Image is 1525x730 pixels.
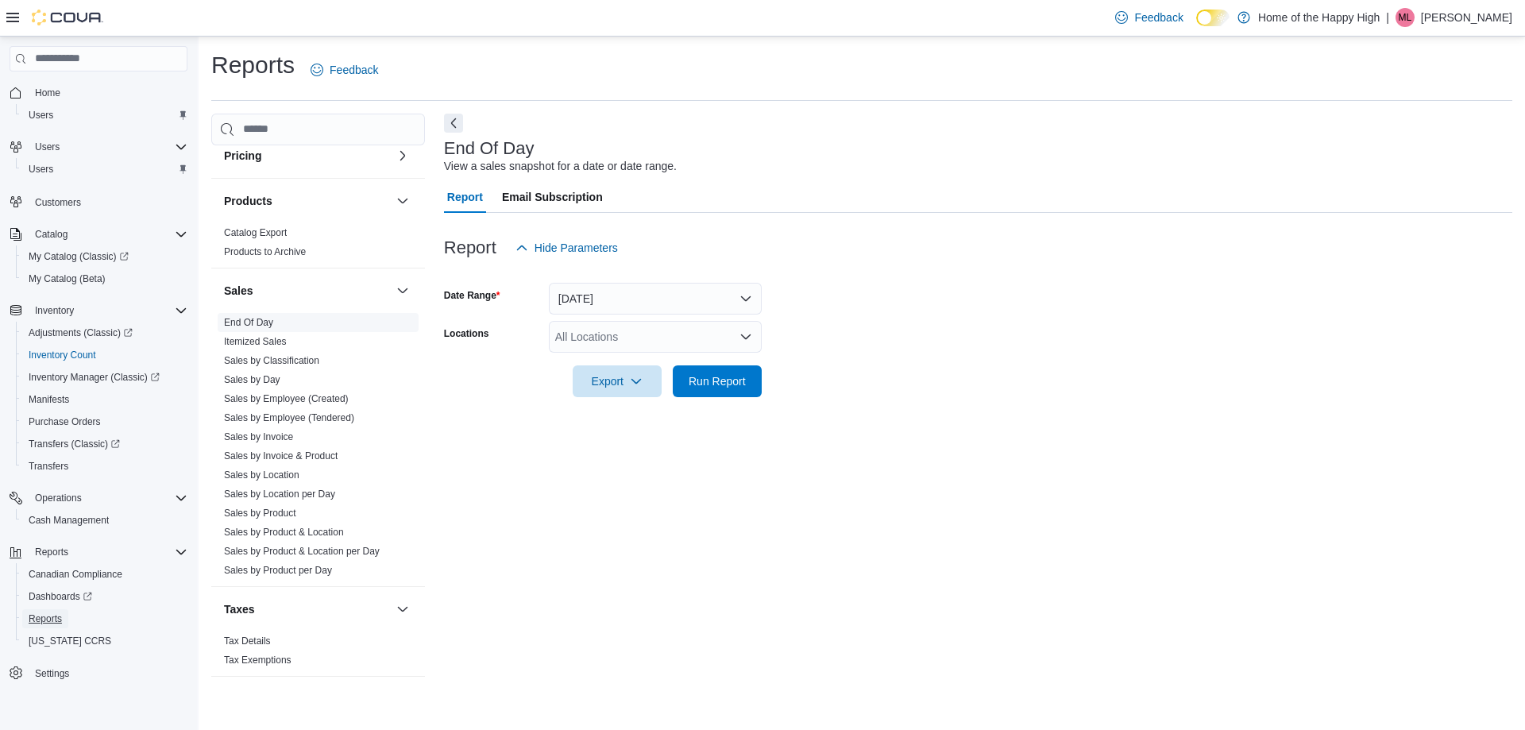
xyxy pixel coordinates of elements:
a: Dashboards [16,585,194,608]
p: Home of the Happy High [1258,8,1380,27]
span: Report [447,181,483,213]
span: Customers [35,196,81,209]
a: Sales by Product & Location per Day [224,546,380,557]
button: Sales [393,281,412,300]
h3: Pricing [224,148,261,164]
span: Adjustments (Classic) [22,323,187,342]
span: My Catalog (Beta) [29,272,106,285]
span: Home [35,87,60,99]
label: Date Range [444,289,500,302]
span: Sales by Product & Location [224,526,344,539]
a: Settings [29,664,75,683]
button: Next [444,114,463,133]
span: Dark Mode [1196,26,1197,27]
a: Sales by Invoice & Product [224,450,338,462]
button: Canadian Compliance [16,563,194,585]
span: Sales by Product per Day [224,564,332,577]
p: | [1386,8,1389,27]
a: Products to Archive [224,246,306,257]
span: Sales by Employee (Tendered) [224,411,354,424]
span: Cash Management [22,511,187,530]
span: ML [1399,8,1412,27]
button: Products [393,191,412,211]
a: Dashboards [22,587,98,606]
a: Sales by Employee (Created) [224,393,349,404]
a: Manifests [22,390,75,409]
span: Products to Archive [224,245,306,258]
span: My Catalog (Classic) [29,250,129,263]
button: Users [29,137,66,156]
span: Canadian Compliance [22,565,187,584]
a: My Catalog (Beta) [22,269,112,288]
h3: End Of Day [444,139,535,158]
button: Purchase Orders [16,411,194,433]
button: Inventory [29,301,80,320]
span: Tax Details [224,635,271,647]
p: [PERSON_NAME] [1421,8,1512,27]
a: Adjustments (Classic) [22,323,139,342]
button: Reports [3,541,194,563]
button: Home [3,81,194,104]
button: Users [16,158,194,180]
button: Users [3,136,194,158]
span: Adjustments (Classic) [29,326,133,339]
a: Sales by Invoice [224,431,293,442]
span: [US_STATE] CCRS [29,635,111,647]
span: Sales by Employee (Created) [224,392,349,405]
span: Inventory Count [22,346,187,365]
button: Customers [3,190,194,213]
a: Sales by Classification [224,355,319,366]
nav: Complex example [10,75,187,724]
button: Open list of options [739,330,752,343]
h3: Taxes [224,601,255,617]
button: Products [224,193,390,209]
span: Inventory Count [29,349,96,361]
span: Export [582,365,652,397]
button: Inventory [3,299,194,322]
span: Feedback [330,62,378,78]
img: Cova [32,10,103,25]
button: Pricing [224,148,390,164]
div: Sales [211,313,425,586]
button: Operations [3,487,194,509]
span: Users [29,137,187,156]
button: Manifests [16,388,194,411]
span: Tax Exemptions [224,654,291,666]
span: Purchase Orders [22,412,187,431]
span: Transfers [29,460,68,473]
span: Feedback [1134,10,1183,25]
h3: Products [224,193,272,209]
a: Canadian Compliance [22,565,129,584]
a: Users [22,160,60,179]
span: Transfers [22,457,187,476]
button: Settings [3,662,194,685]
button: Cash Management [16,509,194,531]
span: Users [22,160,187,179]
span: Canadian Compliance [29,568,122,581]
span: Sales by Day [224,373,280,386]
span: Reports [29,543,187,562]
span: Purchase Orders [29,415,101,428]
span: Settings [35,667,69,680]
span: Inventory Manager (Classic) [29,371,160,384]
a: My Catalog (Classic) [22,247,135,266]
a: Feedback [1109,2,1189,33]
span: Inventory [35,304,74,317]
span: Users [22,106,187,125]
a: Sales by Product [224,508,296,519]
span: Inventory Manager (Classic) [22,368,187,387]
button: Reports [16,608,194,630]
div: View a sales snapshot for a date or date range. [444,158,677,175]
button: Taxes [393,600,412,619]
label: Locations [444,327,489,340]
button: Users [16,104,194,126]
button: Run Report [673,365,762,397]
div: Products [211,223,425,268]
a: Users [22,106,60,125]
button: Pricing [393,146,412,165]
button: Sales [224,283,390,299]
span: Reports [22,609,187,628]
h3: Sales [224,283,253,299]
